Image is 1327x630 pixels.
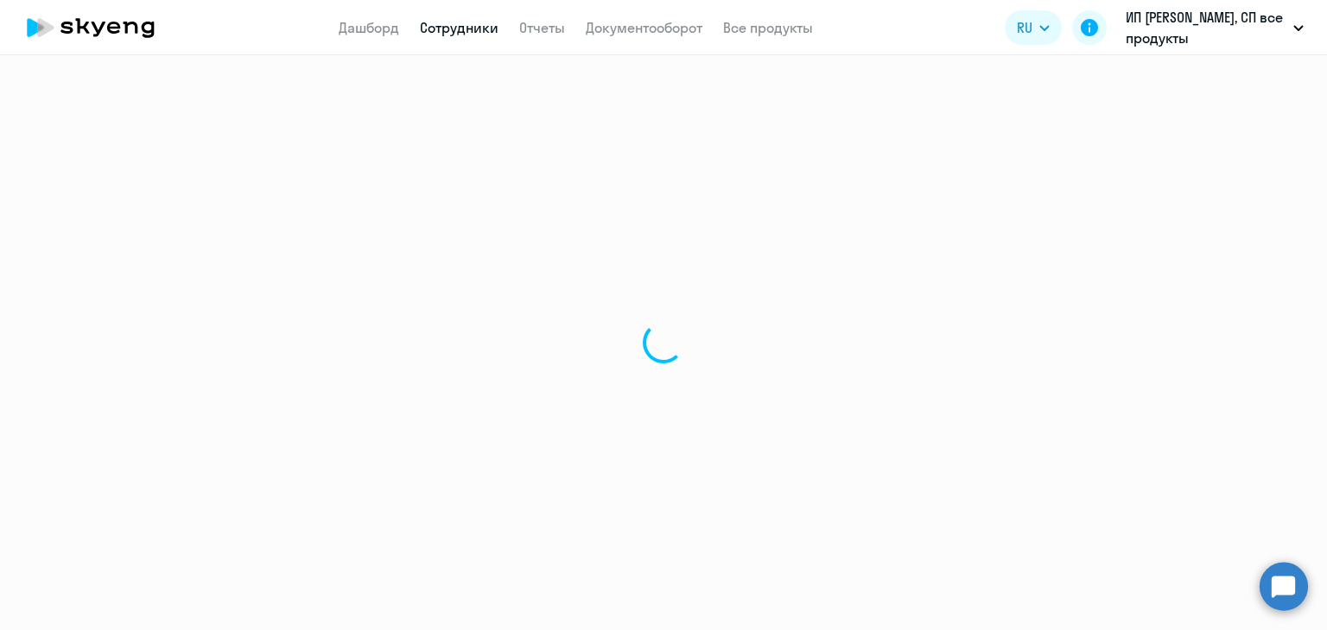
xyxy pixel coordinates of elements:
[420,19,498,36] a: Сотрудники
[1017,17,1032,38] span: RU
[1005,10,1062,45] button: RU
[519,19,565,36] a: Отчеты
[1117,7,1312,48] button: ИП [PERSON_NAME], СП все продукты
[339,19,399,36] a: Дашборд
[586,19,702,36] a: Документооборот
[1126,7,1286,48] p: ИП [PERSON_NAME], СП все продукты
[723,19,813,36] a: Все продукты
